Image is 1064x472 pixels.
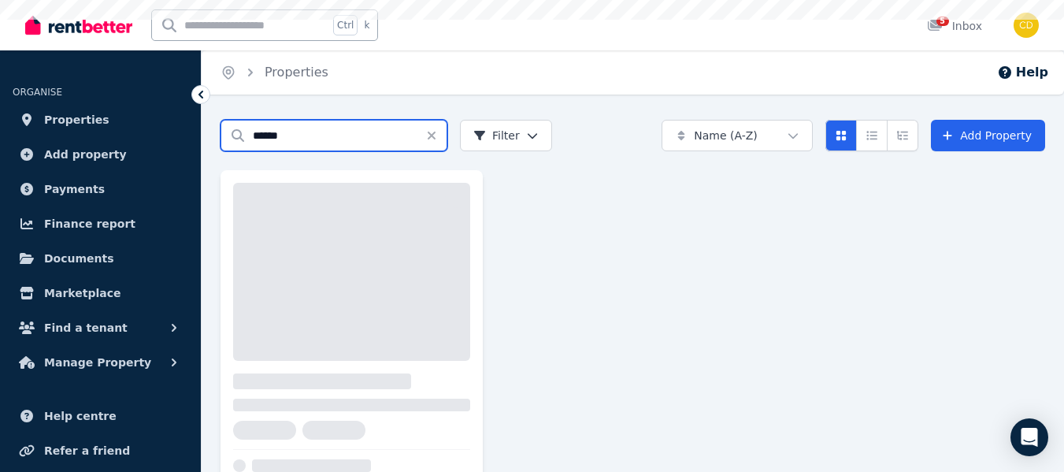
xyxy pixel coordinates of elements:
[13,104,188,136] a: Properties
[460,120,552,151] button: Filter
[44,145,127,164] span: Add property
[856,120,888,151] button: Compact list view
[825,120,857,151] button: Card view
[44,249,114,268] span: Documents
[425,120,447,151] button: Clear search
[13,277,188,309] a: Marketplace
[265,65,328,80] a: Properties
[44,318,128,337] span: Find a tenant
[44,180,105,199] span: Payments
[13,435,188,466] a: Refer a friend
[13,139,188,170] a: Add property
[13,173,188,205] a: Payments
[997,63,1048,82] button: Help
[25,13,132,37] img: RentBetter
[44,110,109,129] span: Properties
[44,407,117,426] span: Help centre
[44,353,151,372] span: Manage Property
[887,120,918,151] button: Expanded list view
[473,128,520,143] span: Filter
[13,400,188,432] a: Help centre
[936,17,949,26] span: 5
[44,441,130,460] span: Refer a friend
[44,214,135,233] span: Finance report
[13,87,62,98] span: ORGANISE
[13,208,188,240] a: Finance report
[825,120,918,151] div: View options
[927,18,982,34] div: Inbox
[13,243,188,274] a: Documents
[662,120,813,151] button: Name (A-Z)
[202,50,347,95] nav: Breadcrumb
[694,128,758,143] span: Name (A-Z)
[333,15,358,35] span: Ctrl
[1014,13,1039,38] img: Chris Dimitropoulos
[1010,418,1048,456] div: Open Intercom Messenger
[931,120,1045,151] a: Add Property
[44,284,120,303] span: Marketplace
[364,19,369,32] span: k
[13,347,188,378] button: Manage Property
[13,312,188,344] button: Find a tenant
